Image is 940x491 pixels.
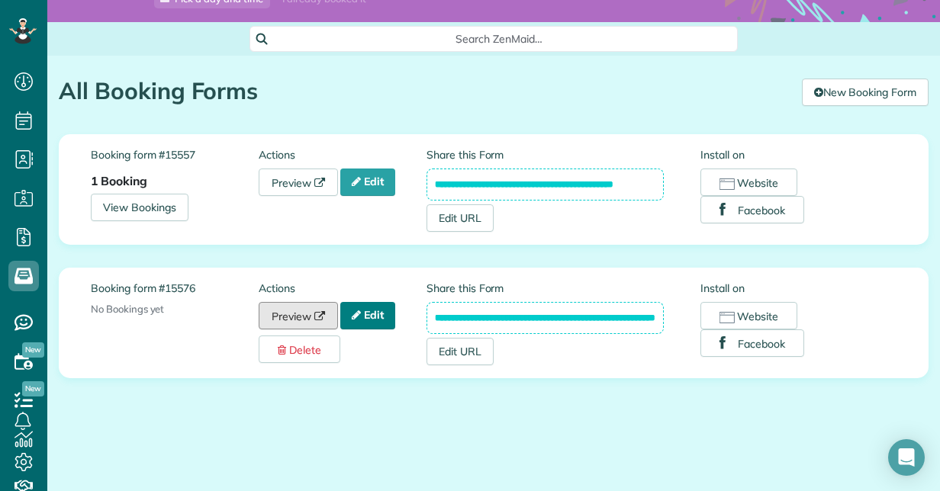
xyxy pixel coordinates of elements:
[427,338,494,365] a: Edit URL
[91,173,147,188] strong: 1 Booking
[22,342,44,358] span: New
[22,381,44,396] span: New
[91,303,164,315] span: No Bookings yet
[91,194,188,221] a: View Bookings
[700,329,804,357] button: Facebook
[259,335,340,363] a: Delete
[700,168,797,196] button: Website
[259,281,427,296] label: Actions
[91,147,259,162] label: Booking form #15557
[427,281,664,296] label: Share this Form
[427,147,664,162] label: Share this Form
[340,168,395,196] a: Edit
[700,147,897,162] label: Install on
[888,439,925,476] div: Open Intercom Messenger
[259,302,338,329] a: Preview
[700,302,797,329] button: Website
[700,281,897,296] label: Install on
[802,79,929,106] a: New Booking Form
[340,302,395,329] a: Edit
[427,204,494,232] a: Edit URL
[59,79,790,104] h1: All Booking Forms
[91,281,259,296] label: Booking form #15576
[259,147,427,162] label: Actions
[259,168,338,196] a: Preview
[700,196,804,223] button: Facebook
